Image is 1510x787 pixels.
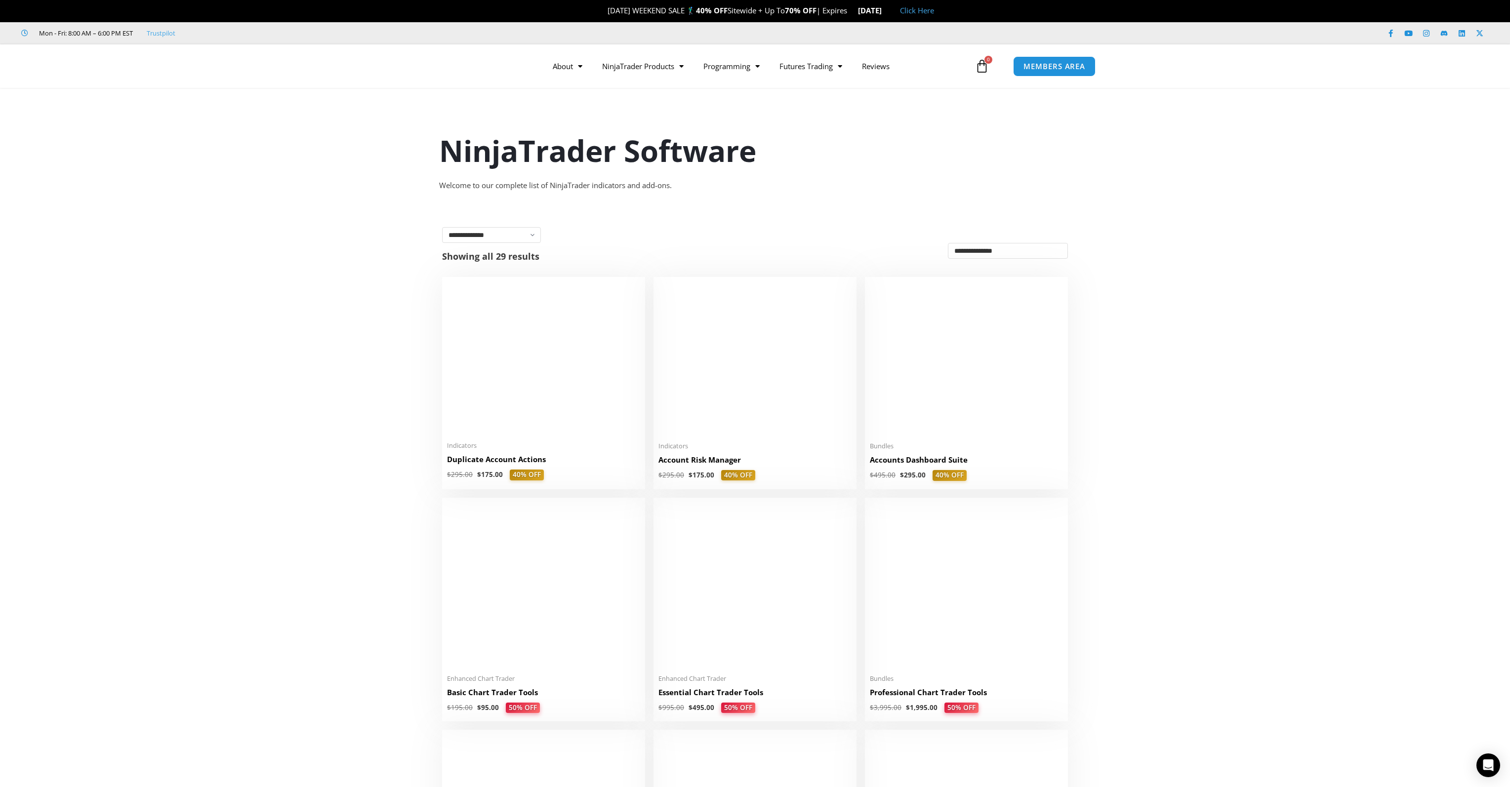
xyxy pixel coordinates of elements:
[770,55,852,78] a: Futures Trading
[442,252,539,261] p: Showing all 29 results
[543,55,973,78] nav: Menu
[870,687,1063,703] a: Professional Chart Trader Tools
[960,52,1004,80] a: 0
[447,470,473,479] bdi: 295.00
[900,5,934,15] a: Click Here
[658,471,662,479] span: $
[658,282,852,435] img: Account Risk Manager
[933,470,967,481] span: 40% OFF
[658,442,852,450] span: Indicators
[906,703,910,712] span: $
[689,703,714,712] bdi: 495.00
[948,243,1068,259] select: Shop order
[870,442,1063,450] span: Bundles
[870,674,1063,683] span: Bundles
[848,7,856,14] img: ⌛
[658,503,852,669] img: Essential Chart Trader Tools
[447,454,640,470] a: Duplicate Account Actions
[658,471,684,479] bdi: 295.00
[870,703,901,712] bdi: 3,995.00
[689,471,693,479] span: $
[592,55,694,78] a: NinjaTrader Products
[658,455,852,470] a: Account Risk Manager
[689,703,693,712] span: $
[439,179,1071,193] div: Welcome to our complete list of NinjaTrader indicators and add-ons.
[658,455,852,465] h2: Account Risk Manager
[37,27,133,39] span: Mon - Fri: 8:00 AM – 6:00 PM EST
[882,7,890,14] img: 🏭
[447,441,640,450] span: Indicators
[721,470,755,481] span: 40% OFF
[506,703,540,713] span: 50% OFF
[658,674,852,683] span: Enhanced Chart Trader
[658,703,684,712] bdi: 995.00
[510,470,544,480] span: 40% OFF
[696,5,728,15] strong: 40% OFF
[906,703,938,712] bdi: 1,995.00
[900,471,904,479] span: $
[401,48,507,84] img: LogoAI | Affordable Indicators – NinjaTrader
[658,687,852,703] a: Essential Chart Trader Tools
[477,470,481,479] span: $
[870,282,1063,436] img: Accounts Dashboard Suite
[658,687,852,698] h2: Essential Chart Trader Tools
[870,503,1063,669] img: ProfessionalToolsBundlePage
[477,703,481,712] span: $
[447,703,451,712] span: $
[1023,63,1085,70] span: MEMBERS AREA
[477,703,499,712] bdi: 95.00
[447,503,640,669] img: BasicTools
[658,703,662,712] span: $
[439,130,1071,171] h1: NinjaTrader Software
[852,55,899,78] a: Reviews
[694,55,770,78] a: Programming
[1013,56,1096,77] a: MEMBERS AREA
[600,7,607,14] img: 🎉
[689,471,714,479] bdi: 175.00
[944,703,979,713] span: 50% OFF
[147,27,175,39] a: Trustpilot
[870,703,874,712] span: $
[597,5,857,15] span: [DATE] WEEKEND SALE 🏌️‍♂️ Sitewide + Up To | Expires
[984,56,992,64] span: 0
[721,703,755,713] span: 50% OFF
[870,471,874,479] span: $
[543,55,592,78] a: About
[447,282,640,435] img: Duplicate Account Actions
[858,5,890,15] strong: [DATE]
[447,470,451,479] span: $
[447,454,640,465] h2: Duplicate Account Actions
[870,455,1063,470] a: Accounts Dashboard Suite
[447,687,640,698] h2: Basic Chart Trader Tools
[447,703,473,712] bdi: 195.00
[447,674,640,683] span: Enhanced Chart Trader
[900,471,926,479] bdi: 295.00
[870,471,896,479] bdi: 495.00
[477,470,503,479] bdi: 175.00
[447,687,640,703] a: Basic Chart Trader Tools
[870,455,1063,465] h2: Accounts Dashboard Suite
[785,5,816,15] strong: 70% OFF
[870,687,1063,698] h2: Professional Chart Trader Tools
[1476,753,1500,777] div: Open Intercom Messenger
